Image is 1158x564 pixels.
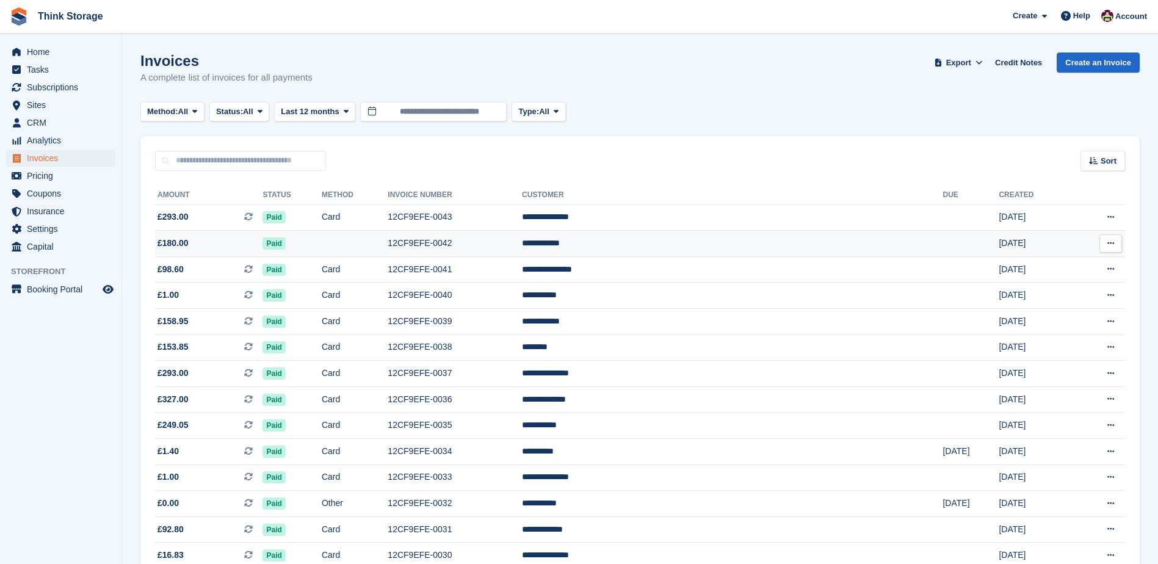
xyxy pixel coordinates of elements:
span: Paid [262,394,285,406]
td: [DATE] [999,439,1071,465]
span: Paid [262,549,285,562]
a: menu [6,150,115,167]
td: 12CF9EFE-0042 [388,231,522,257]
td: [DATE] [999,204,1071,231]
button: Last 12 months [274,102,355,122]
span: Coupons [27,185,100,202]
a: menu [6,61,115,78]
td: Card [322,256,388,283]
button: Status: All [209,102,269,122]
a: menu [6,96,115,114]
td: Card [322,309,388,335]
span: £98.60 [157,263,184,276]
a: menu [6,281,115,298]
h1: Invoices [140,52,313,69]
span: £1.00 [157,289,179,302]
td: 12CF9EFE-0035 [388,413,522,439]
td: Other [322,491,388,517]
span: Sites [27,96,100,114]
td: [DATE] [943,491,999,517]
span: Account [1115,10,1147,23]
span: Type: [518,106,539,118]
td: 12CF9EFE-0039 [388,309,522,335]
td: [DATE] [999,413,1071,439]
a: menu [6,185,115,202]
td: Card [322,413,388,439]
td: Card [322,283,388,309]
span: £153.85 [157,341,189,353]
span: £327.00 [157,393,189,406]
td: [DATE] [999,491,1071,517]
td: [DATE] [999,231,1071,257]
span: Paid [262,264,285,276]
a: menu [6,238,115,255]
button: Method: All [140,102,204,122]
td: Card [322,334,388,361]
span: Status: [216,106,243,118]
a: menu [6,132,115,149]
button: Export [932,52,985,73]
span: CRM [27,114,100,131]
span: Export [946,57,971,69]
th: Due [943,186,999,205]
td: [DATE] [999,516,1071,543]
span: Paid [262,211,285,223]
span: Paid [262,419,285,432]
a: menu [6,203,115,220]
td: [DATE] [999,465,1071,491]
td: 12CF9EFE-0036 [388,386,522,413]
a: menu [6,43,115,60]
span: Capital [27,238,100,255]
span: Paid [262,524,285,536]
a: Think Storage [33,6,108,26]
td: 12CF9EFE-0043 [388,204,522,231]
button: Type: All [512,102,565,122]
a: menu [6,79,115,96]
td: 12CF9EFE-0033 [388,465,522,491]
a: Credit Notes [990,52,1047,73]
td: 12CF9EFE-0031 [388,516,522,543]
span: £16.83 [157,549,184,562]
span: Paid [262,289,285,302]
span: £0.00 [157,497,179,510]
a: menu [6,114,115,131]
td: Card [322,465,388,491]
a: Create an Invoice [1057,52,1140,73]
a: menu [6,220,115,237]
p: A complete list of invoices for all payments [140,71,313,85]
span: £1.40 [157,445,179,458]
td: Card [322,516,388,543]
td: 12CF9EFE-0040 [388,283,522,309]
span: Last 12 months [281,106,339,118]
span: £249.05 [157,419,189,432]
td: [DATE] [999,361,1071,387]
span: Invoices [27,150,100,167]
span: Paid [262,497,285,510]
span: Tasks [27,61,100,78]
th: Created [999,186,1071,205]
th: Amount [155,186,262,205]
td: Card [322,386,388,413]
span: Settings [27,220,100,237]
td: [DATE] [943,439,999,465]
span: £1.00 [157,471,179,483]
span: £92.80 [157,523,184,536]
td: [DATE] [999,283,1071,309]
span: Pricing [27,167,100,184]
th: Customer [522,186,943,205]
span: Create [1013,10,1037,22]
span: Paid [262,316,285,328]
td: Card [322,439,388,465]
th: Invoice Number [388,186,522,205]
td: 12CF9EFE-0041 [388,256,522,283]
span: £180.00 [157,237,189,250]
td: [DATE] [999,386,1071,413]
span: £293.00 [157,211,189,223]
span: Home [27,43,100,60]
td: 12CF9EFE-0038 [388,334,522,361]
span: Paid [262,341,285,353]
a: Preview store [101,282,115,297]
th: Status [262,186,321,205]
img: Donna [1101,10,1113,22]
span: £293.00 [157,367,189,380]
